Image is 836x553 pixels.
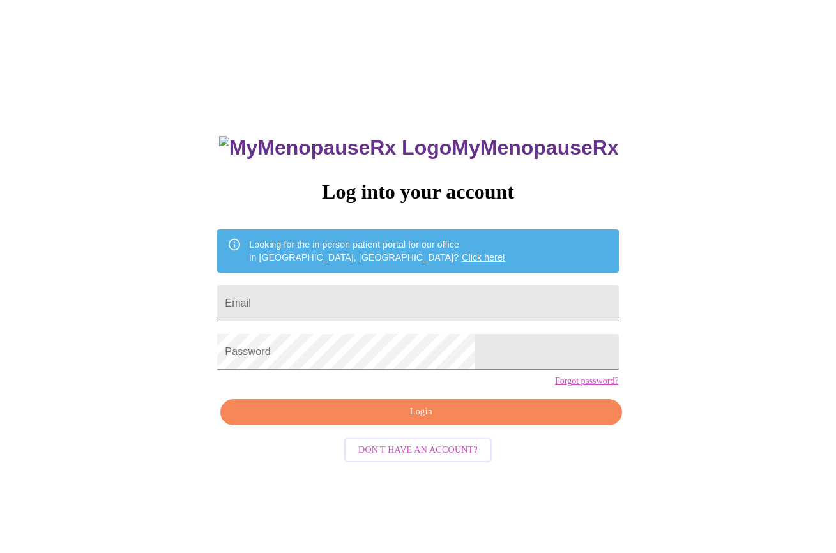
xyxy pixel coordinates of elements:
button: Login [220,399,621,425]
div: Looking for the in person patient portal for our office in [GEOGRAPHIC_DATA], [GEOGRAPHIC_DATA]? [249,233,505,269]
h3: MyMenopauseRx [219,136,619,160]
span: Don't have an account? [358,443,478,458]
a: Don't have an account? [341,444,495,455]
img: MyMenopauseRx Logo [219,136,452,160]
a: Click here! [462,252,505,262]
button: Don't have an account? [344,438,492,463]
span: Login [235,404,607,420]
h3: Log into your account [217,180,618,204]
a: Forgot password? [555,376,619,386]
